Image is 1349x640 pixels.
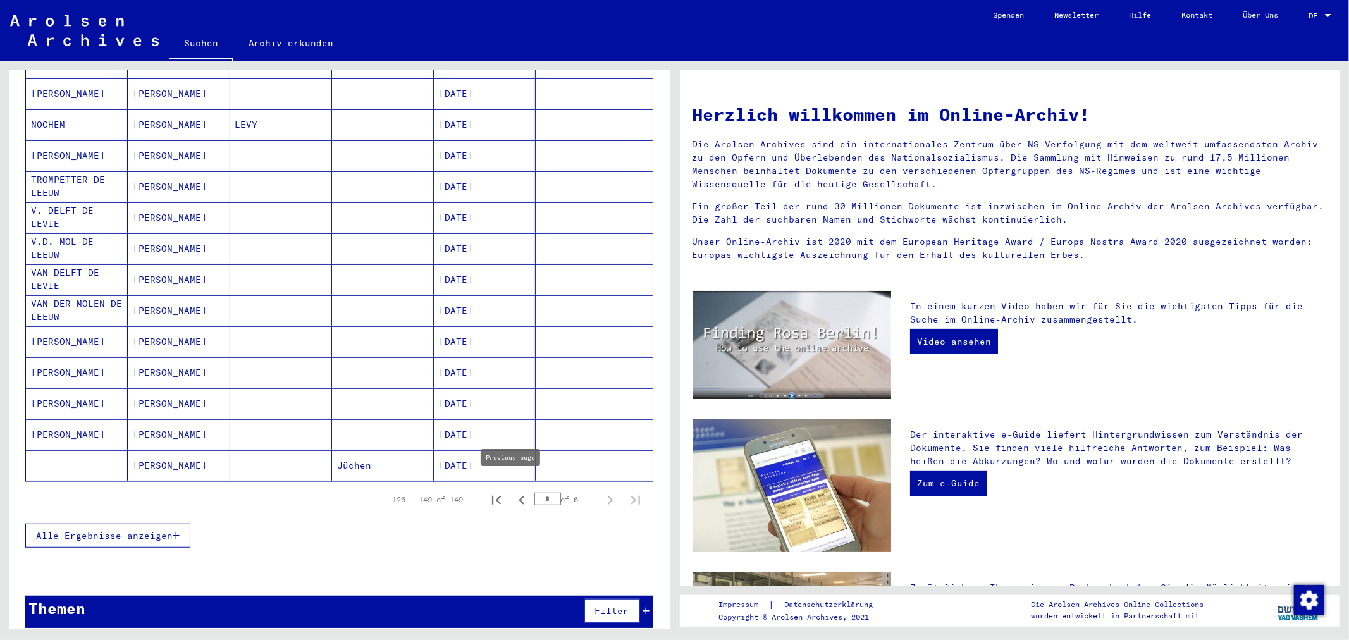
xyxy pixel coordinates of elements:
[434,264,536,295] mat-cell: [DATE]
[595,605,629,617] span: Filter
[434,419,536,450] mat-cell: [DATE]
[26,171,128,202] mat-cell: TROMPETTER DE LEEUW
[36,530,173,541] span: Alle Ergebnisse anzeigen
[693,291,891,399] img: video.jpg
[534,493,598,505] div: of 6
[26,419,128,450] mat-cell: [PERSON_NAME]
[434,233,536,264] mat-cell: [DATE]
[128,388,230,419] mat-cell: [PERSON_NAME]
[128,233,230,264] mat-cell: [PERSON_NAME]
[169,28,233,61] a: Suchen
[509,487,534,512] button: Previous page
[128,78,230,109] mat-cell: [PERSON_NAME]
[230,109,332,140] mat-cell: LEVY
[128,202,230,233] mat-cell: [PERSON_NAME]
[598,487,623,512] button: Next page
[693,419,891,552] img: eguide.jpg
[434,326,536,357] mat-cell: [DATE]
[910,471,987,496] a: Zum e-Guide
[693,200,1327,226] p: Ein großer Teil der rund 30 Millionen Dokumente ist inzwischen im Online-Archiv der Arolsen Archi...
[910,581,1327,634] p: Zusätzlich zu Ihrer eigenen Recherche haben Sie die Möglichkeit, eine Anfrage an die Arolsen Arch...
[128,357,230,388] mat-cell: [PERSON_NAME]
[1275,594,1322,626] img: yv_logo.png
[128,264,230,295] mat-cell: [PERSON_NAME]
[693,235,1327,262] p: Unser Online-Archiv ist 2020 mit dem European Heritage Award / Europa Nostra Award 2020 ausgezeic...
[434,140,536,171] mat-cell: [DATE]
[434,295,536,326] mat-cell: [DATE]
[1031,610,1204,622] p: wurden entwickelt in Partnerschaft mit
[1309,11,1322,20] span: DE
[718,598,888,612] div: |
[128,326,230,357] mat-cell: [PERSON_NAME]
[233,28,349,58] a: Archiv erkunden
[26,388,128,419] mat-cell: [PERSON_NAME]
[434,357,536,388] mat-cell: [DATE]
[26,202,128,233] mat-cell: V. DELFT DE LEVIE
[434,171,536,202] mat-cell: [DATE]
[774,598,888,612] a: Datenschutzerklärung
[25,524,190,548] button: Alle Ergebnisse anzeigen
[128,140,230,171] mat-cell: [PERSON_NAME]
[10,15,159,46] img: Arolsen_neg.svg
[1031,599,1204,610] p: Die Arolsen Archives Online-Collections
[393,494,464,505] div: 126 – 149 of 149
[26,326,128,357] mat-cell: [PERSON_NAME]
[718,598,768,612] a: Impressum
[434,78,536,109] mat-cell: [DATE]
[128,419,230,450] mat-cell: [PERSON_NAME]
[434,109,536,140] mat-cell: [DATE]
[910,329,998,354] a: Video ansehen
[484,487,509,512] button: First page
[28,597,85,620] div: Themen
[128,450,230,481] mat-cell: [PERSON_NAME]
[26,140,128,171] mat-cell: [PERSON_NAME]
[128,171,230,202] mat-cell: [PERSON_NAME]
[26,295,128,326] mat-cell: VAN DER MOLEN DE LEEUW
[910,428,1327,468] p: Der interaktive e-Guide liefert Hintergrundwissen zum Verständnis der Dokumente. Sie finden viele...
[434,388,536,419] mat-cell: [DATE]
[26,357,128,388] mat-cell: [PERSON_NAME]
[128,295,230,326] mat-cell: [PERSON_NAME]
[26,78,128,109] mat-cell: [PERSON_NAME]
[584,599,640,623] button: Filter
[623,487,648,512] button: Last page
[26,233,128,264] mat-cell: V.D. MOL DE LEEUW
[718,612,888,623] p: Copyright © Arolsen Archives, 2021
[693,101,1327,128] h1: Herzlich willkommen im Online-Archiv!
[128,109,230,140] mat-cell: [PERSON_NAME]
[26,264,128,295] mat-cell: VAN DELFT DE LEVIE
[693,138,1327,191] p: Die Arolsen Archives sind ein internationales Zentrum über NS-Verfolgung mit dem weltweit umfasse...
[1294,585,1324,615] img: Zustimmung ändern
[332,450,434,481] mat-cell: Jüchen
[434,450,536,481] mat-cell: [DATE]
[910,300,1327,326] p: In einem kurzen Video haben wir für Sie die wichtigsten Tipps für die Suche im Online-Archiv zusa...
[26,109,128,140] mat-cell: NOCHEM
[434,202,536,233] mat-cell: [DATE]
